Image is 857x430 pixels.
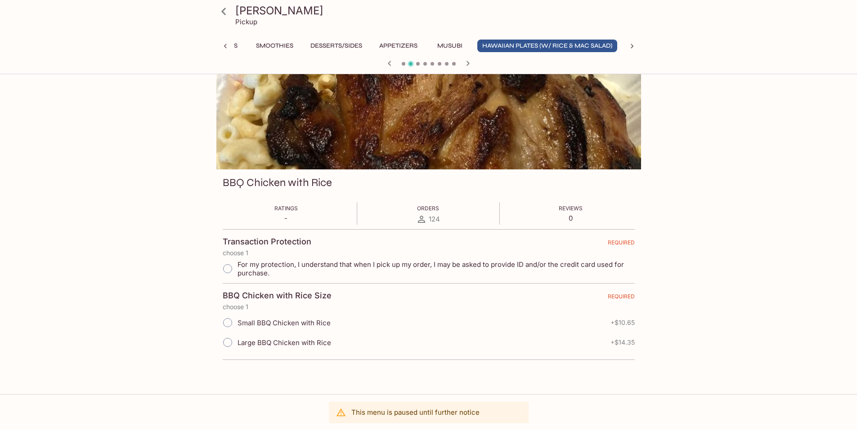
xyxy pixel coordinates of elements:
[223,176,332,190] h3: BBQ Chicken with Rice
[305,40,367,52] button: Desserts/Sides
[235,18,257,26] p: Pickup
[223,291,332,301] h4: BBQ Chicken with Rice Size
[274,214,298,222] p: -
[274,205,298,212] span: Ratings
[559,214,583,222] p: 0
[216,50,641,169] div: BBQ Chicken with Rice
[238,338,331,347] span: Large BBQ Chicken with Rice
[251,40,298,52] button: Smoothies
[374,40,422,52] button: Appetizers
[351,408,480,417] p: This menu is paused until further notice
[223,237,311,247] h4: Transaction Protection
[608,293,635,303] span: REQUIRED
[610,319,635,326] span: + $10.65
[559,205,583,212] span: Reviews
[477,40,617,52] button: Hawaiian Plates (w/ Rice & Mac Salad)
[223,249,635,257] p: choose 1
[610,339,635,346] span: + $14.35
[430,40,470,52] button: Musubi
[417,205,439,212] span: Orders
[238,319,331,327] span: Small BBQ Chicken with Rice
[223,303,635,310] p: choose 1
[608,239,635,249] span: REQUIRED
[238,260,628,277] span: For my protection, I understand that when I pick up my order, I may be asked to provide ID and/or...
[429,215,440,223] span: 124
[235,4,637,18] h3: [PERSON_NAME]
